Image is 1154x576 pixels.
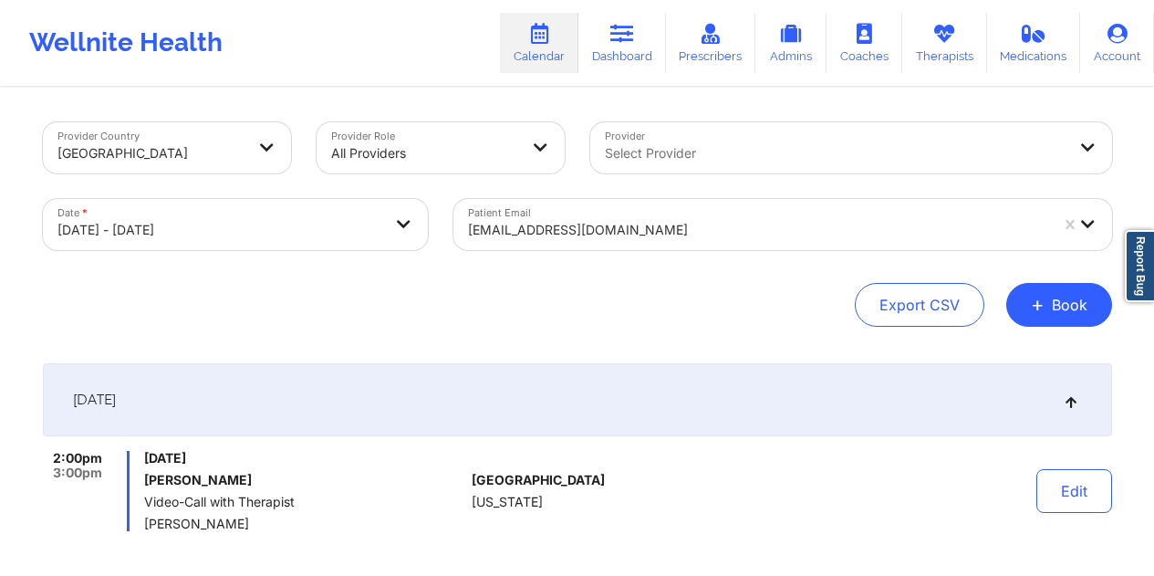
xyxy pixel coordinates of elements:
[144,451,464,466] span: [DATE]
[57,133,245,173] div: [GEOGRAPHIC_DATA]
[144,495,464,509] span: Video-Call with Therapist
[57,210,382,250] div: [DATE] - [DATE]
[987,13,1081,73] a: Medications
[578,13,666,73] a: Dashboard
[331,133,519,173] div: All Providers
[468,210,1048,250] div: [EMAIL_ADDRESS][DOMAIN_NAME]
[1031,299,1045,309] span: +
[1036,469,1112,513] button: Edit
[902,13,987,73] a: Therapists
[666,13,756,73] a: Prescribers
[73,391,116,409] span: [DATE]
[53,466,102,480] span: 3:00pm
[53,451,102,466] span: 2:00pm
[472,473,605,487] span: [GEOGRAPHIC_DATA]
[472,495,543,509] span: [US_STATE]
[827,13,902,73] a: Coaches
[144,517,464,531] span: [PERSON_NAME]
[1006,283,1112,327] button: +Book
[500,13,578,73] a: Calendar
[755,13,827,73] a: Admins
[144,473,464,487] h6: [PERSON_NAME]
[1080,13,1154,73] a: Account
[855,283,984,327] button: Export CSV
[1125,230,1154,302] a: Report Bug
